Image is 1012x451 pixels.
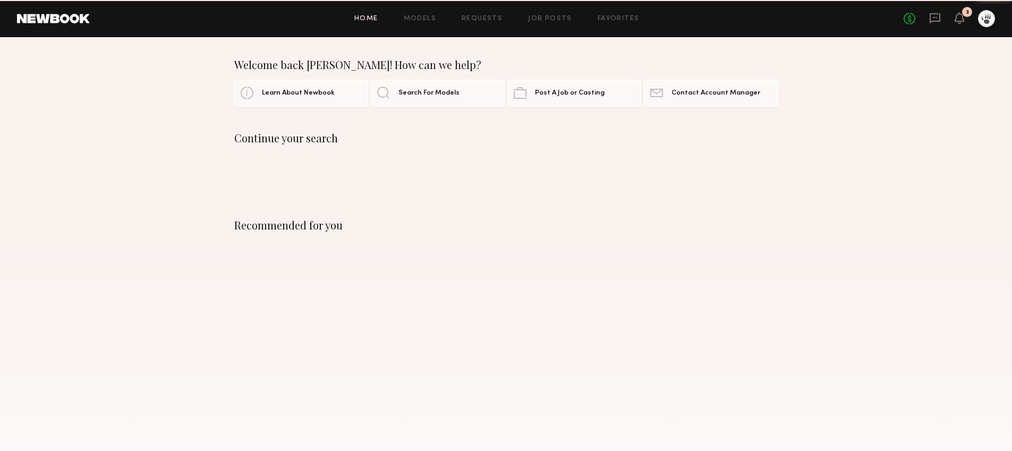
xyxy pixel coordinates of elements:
[234,80,368,106] a: Learn About Newbook
[462,15,503,22] a: Requests
[371,80,505,106] a: Search For Models
[528,15,572,22] a: Job Posts
[234,219,778,232] div: Recommended for you
[262,90,335,97] span: Learn About Newbook
[398,90,460,97] span: Search For Models
[234,132,778,144] div: Continue your search
[234,58,778,71] div: Welcome back [PERSON_NAME]! How can we help?
[598,15,640,22] a: Favorites
[404,15,436,22] a: Models
[966,10,969,15] div: 3
[535,90,605,97] span: Post A Job or Casting
[354,15,378,22] a: Home
[507,80,641,106] a: Post A Job or Casting
[644,80,778,106] a: Contact Account Manager
[671,90,760,97] span: Contact Account Manager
